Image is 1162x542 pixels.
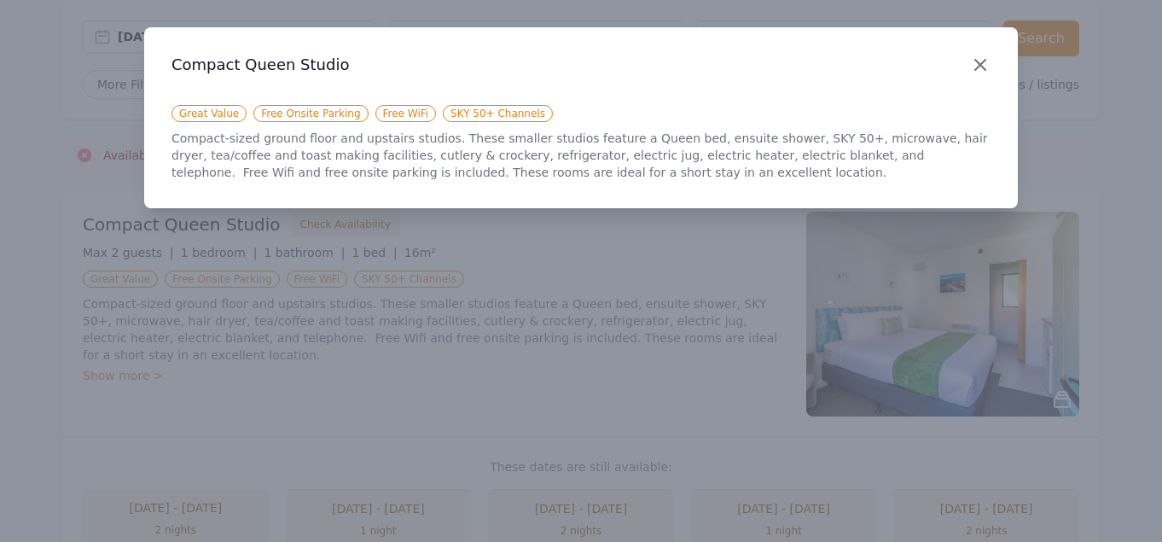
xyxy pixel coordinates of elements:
[443,105,553,122] span: SKY 50+ Channels
[171,130,991,181] p: Compact-sized ground floor and upstairs studios. These smaller studios feature a Queen bed, ensui...
[171,105,247,122] span: Great Value
[375,105,437,122] span: Free WiFi
[171,55,991,75] h3: Compact Queen Studio
[253,105,368,122] span: Free Onsite Parking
